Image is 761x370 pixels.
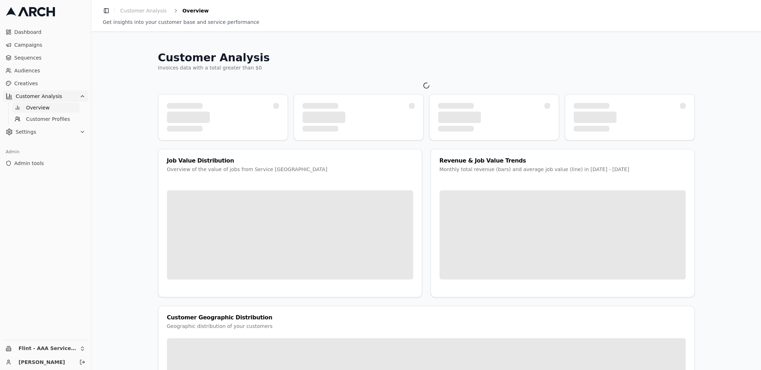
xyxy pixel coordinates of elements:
[14,41,85,48] span: Campaigns
[3,126,88,138] button: Settings
[117,6,166,16] a: Customer Analysis
[19,359,72,366] a: [PERSON_NAME]
[440,158,686,164] div: Revenue & Job Value Trends
[3,39,88,51] a: Campaigns
[3,26,88,38] a: Dashboard
[14,29,85,36] span: Dashboard
[26,115,68,123] span: Customer Profiles
[3,91,88,102] button: Customer Analysis
[158,51,695,64] h1: Customer Analysis
[16,93,77,100] span: Customer Analysis
[117,6,203,16] nav: breadcrumb
[12,103,80,113] a: Overview
[158,64,695,71] div: Invoices data with a total greater than $0
[14,54,85,61] span: Sequences
[26,104,49,111] span: Overview
[167,166,413,173] div: Overview of the value of jobs from Service [GEOGRAPHIC_DATA]
[167,158,413,164] div: Job Value Distribution
[12,114,80,124] a: Customer Profiles
[3,52,88,63] a: Sequences
[19,345,77,352] span: Flint - AAA Service Plumbing
[3,146,88,158] div: Admin
[103,19,750,26] div: Get insights into your customer base and service performance
[16,128,77,135] span: Settings
[3,65,88,76] a: Audiences
[14,80,85,87] span: Creatives
[440,166,686,173] div: Monthly total revenue (bars) and average job value (line) in [DATE] - [DATE]
[77,357,87,367] button: Log out
[120,7,163,14] span: Customer Analysis
[167,323,686,330] div: Geographic distribution of your customers
[179,7,203,14] span: Overview
[167,315,686,320] div: Customer Geographic Distribution
[3,78,88,89] a: Creatives
[14,67,85,74] span: Audiences
[3,158,88,169] a: Admin tools
[3,343,88,354] button: Flint - AAA Service Plumbing
[14,160,85,167] span: Admin tools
